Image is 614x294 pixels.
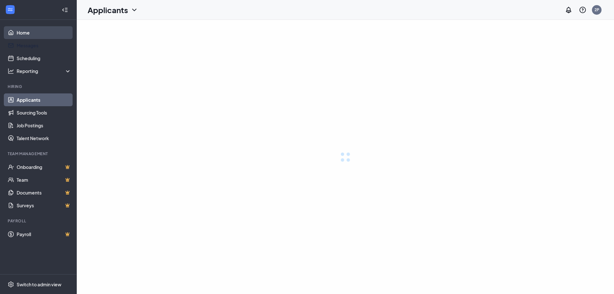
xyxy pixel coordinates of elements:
div: Switch to admin view [17,281,61,288]
div: Payroll [8,218,70,224]
svg: Notifications [565,6,572,14]
a: OnboardingCrown [17,161,71,173]
a: Job Postings [17,119,71,132]
svg: Collapse [62,7,68,13]
div: Team Management [8,151,70,156]
a: Talent Network [17,132,71,145]
svg: Settings [8,281,14,288]
a: Scheduling [17,52,71,65]
svg: ChevronDown [130,6,138,14]
a: SurveysCrown [17,199,71,212]
svg: Analysis [8,68,14,74]
div: Reporting [17,68,72,74]
a: DocumentsCrown [17,186,71,199]
a: PayrollCrown [17,228,71,241]
a: TeamCrown [17,173,71,186]
a: Applicants [17,93,71,106]
a: Home [17,26,71,39]
div: 2P [594,7,599,12]
svg: WorkstreamLogo [7,6,13,13]
a: Sourcing Tools [17,106,71,119]
svg: QuestionInfo [579,6,586,14]
div: Hiring [8,84,70,89]
a: Messages [17,39,71,52]
h1: Applicants [88,4,128,15]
